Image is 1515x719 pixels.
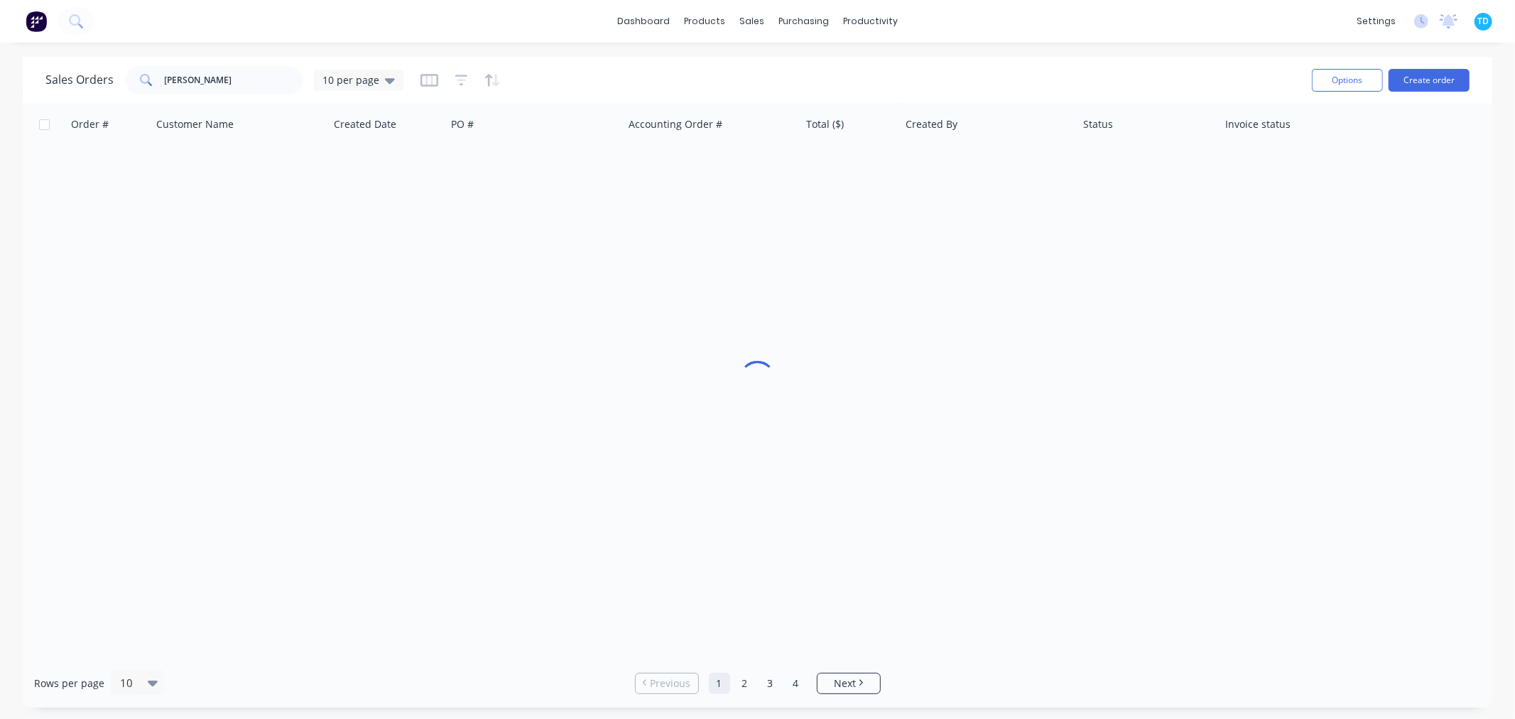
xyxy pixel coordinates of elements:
[806,117,844,131] div: Total ($)
[818,676,880,691] a: Next page
[45,73,114,87] h1: Sales Orders
[1478,15,1489,28] span: TD
[709,673,730,694] a: Page 1 is your current page
[26,11,47,32] img: Factory
[71,117,109,131] div: Order #
[156,117,234,131] div: Customer Name
[1389,69,1470,92] button: Create order
[786,673,807,694] a: Page 4
[1350,11,1403,32] div: settings
[165,66,303,94] input: Search...
[677,11,732,32] div: products
[451,117,474,131] div: PO #
[629,117,722,131] div: Accounting Order #
[732,11,771,32] div: sales
[629,673,886,694] ul: Pagination
[906,117,957,131] div: Created By
[1083,117,1113,131] div: Status
[34,676,104,691] span: Rows per page
[334,117,396,131] div: Created Date
[1312,69,1383,92] button: Options
[834,676,856,691] span: Next
[760,673,781,694] a: Page 3
[734,673,756,694] a: Page 2
[836,11,905,32] div: productivity
[650,676,690,691] span: Previous
[610,11,677,32] a: dashboard
[1225,117,1291,131] div: Invoice status
[771,11,836,32] div: purchasing
[322,72,379,87] span: 10 per page
[636,676,698,691] a: Previous page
